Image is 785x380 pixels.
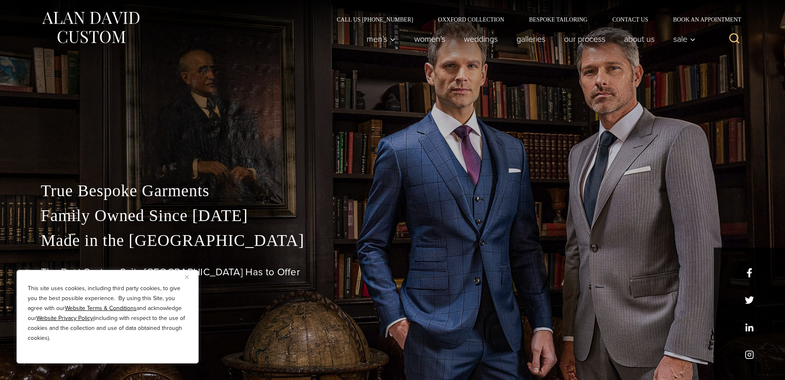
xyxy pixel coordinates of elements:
a: Book an Appointment [660,17,744,22]
a: Bespoke Tailoring [516,17,600,22]
a: Website Terms & Conditions [65,304,137,313]
button: Close [185,272,195,282]
a: About Us [615,31,664,47]
p: This site uses cookies, including third party cookies, to give you the best possible experience. ... [28,284,187,343]
a: Website Privacy Policy [36,314,93,322]
a: Contact Us [600,17,661,22]
h1: The Best Custom Suits [GEOGRAPHIC_DATA] Has to Offer [41,266,744,278]
nav: Primary Navigation [357,31,700,47]
a: Call Us [PHONE_NUMBER] [324,17,426,22]
a: Oxxford Collection [425,17,516,22]
a: Women’s [405,31,454,47]
span: Men’s [367,35,396,43]
a: Galleries [507,31,555,47]
span: Sale [673,35,696,43]
button: View Search Form [725,29,744,49]
img: Alan David Custom [41,9,140,46]
p: True Bespoke Garments Family Owned Since [DATE] Made in the [GEOGRAPHIC_DATA] [41,178,744,253]
a: Our Process [555,31,615,47]
nav: Secondary Navigation [324,17,744,22]
a: weddings [454,31,507,47]
img: Close [185,275,189,279]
